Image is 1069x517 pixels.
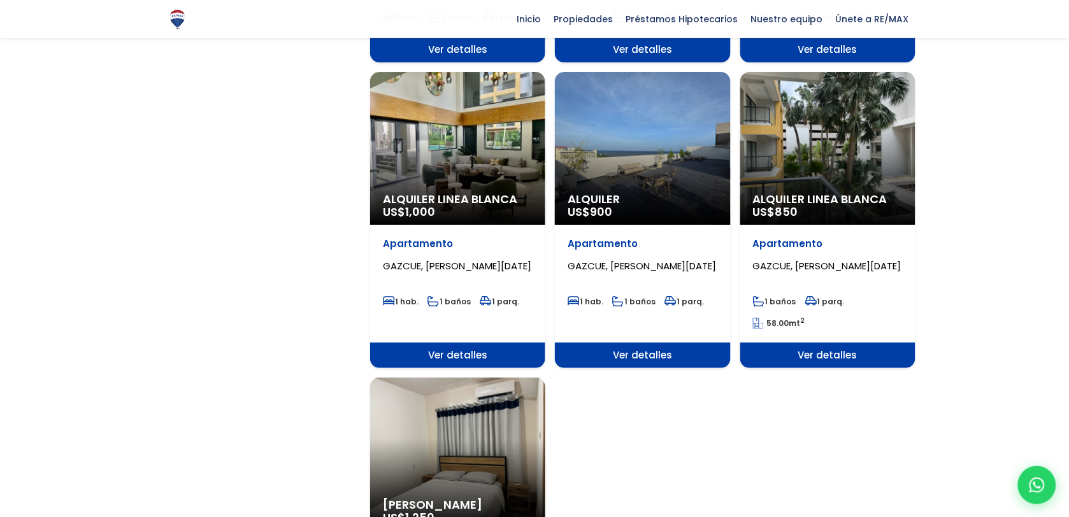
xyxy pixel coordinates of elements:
span: Alquiler Linea Blanca [383,193,533,206]
span: GAZCUE, [PERSON_NAME][DATE] [568,259,716,273]
a: Alquiler US$900 Apartamento GAZCUE, [PERSON_NAME][DATE] 1 hab. 1 baños 1 parq. Ver detalles [555,72,730,368]
span: 1,000 [405,204,435,220]
p: Apartamento [383,237,533,250]
span: 1 hab. [568,296,603,307]
span: US$ [568,204,612,220]
span: Únete a RE/MAX [829,10,915,29]
span: GAZCUE, [PERSON_NAME][DATE] [753,259,901,273]
span: 1 parq. [805,296,845,307]
span: 1 hab. [383,296,419,307]
span: 900 [590,204,612,220]
span: mt [753,318,805,329]
img: Logo de REMAX [166,8,189,31]
sup: 2 [801,316,805,325]
span: 1 baños [427,296,471,307]
span: [PERSON_NAME] [383,499,533,511]
span: GAZCUE, [PERSON_NAME][DATE] [383,259,531,273]
a: Alquiler Linea Blanca US$1,000 Apartamento GAZCUE, [PERSON_NAME][DATE] 1 hab. 1 baños 1 parq. Ver... [370,72,545,368]
span: 1 parq. [664,296,704,307]
span: Ver detalles [555,343,730,368]
span: Alquiler Linea Blanca [753,193,903,206]
p: Apartamento [753,237,903,250]
span: Propiedades [547,10,619,29]
span: 850 [775,204,798,220]
span: Nuestro equipo [745,10,829,29]
p: Apartamento [568,237,717,250]
span: Ver detalles [740,37,915,62]
span: 1 parq. [480,296,519,307]
span: Ver detalles [370,343,545,368]
span: Ver detalles [740,343,915,368]
span: Ver detalles [370,37,545,62]
a: Alquiler Linea Blanca US$850 Apartamento GAZCUE, [PERSON_NAME][DATE] 1 baños 1 parq. 58.00mt2 Ver... [740,72,915,368]
span: 58.00 [767,318,789,329]
span: US$ [383,204,435,220]
span: US$ [753,204,798,220]
span: 1 baños [753,296,796,307]
span: Alquiler [568,193,717,206]
span: 1 baños [612,296,656,307]
span: Préstamos Hipotecarios [619,10,745,29]
span: Inicio [510,10,547,29]
span: Ver detalles [555,37,730,62]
